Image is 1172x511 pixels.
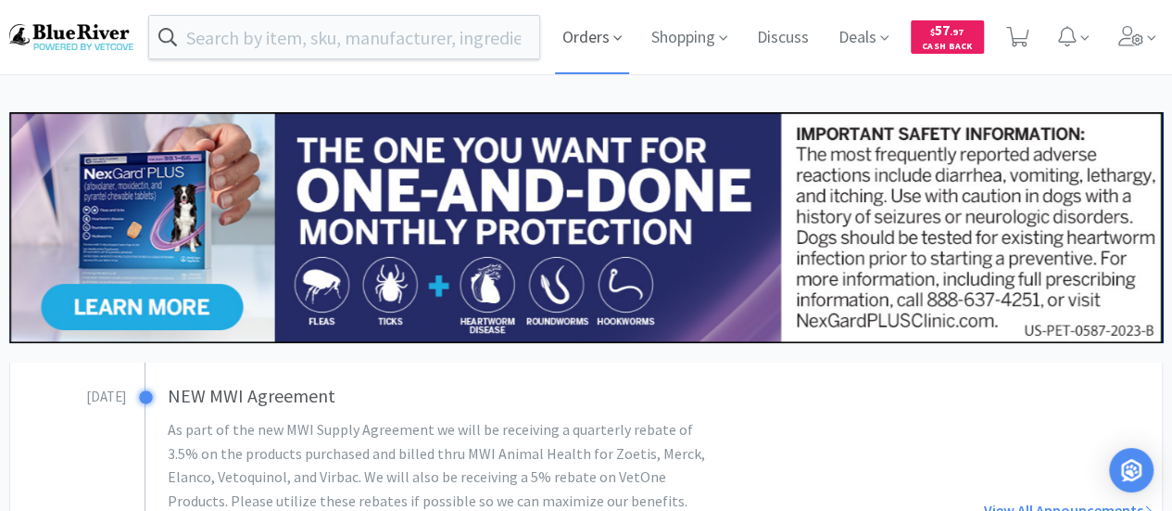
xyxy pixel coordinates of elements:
[930,26,935,38] span: $
[168,381,778,411] h3: NEW MWI Agreement
[950,26,964,38] span: . 97
[1109,448,1153,492] div: Open Intercom Messenger
[911,12,984,62] a: $57.97Cash Back
[9,24,133,49] img: b17b0d86f29542b49a2f66beb9ff811a.png
[750,30,816,46] a: Discuss
[922,42,973,54] span: Cash Back
[930,21,964,39] span: 57
[149,16,539,58] input: Search by item, sku, manufacturer, ingredient, size...
[10,381,126,408] h3: [DATE]
[9,112,1163,343] img: 24562ba5414042f391a945fa418716b7_350.jpg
